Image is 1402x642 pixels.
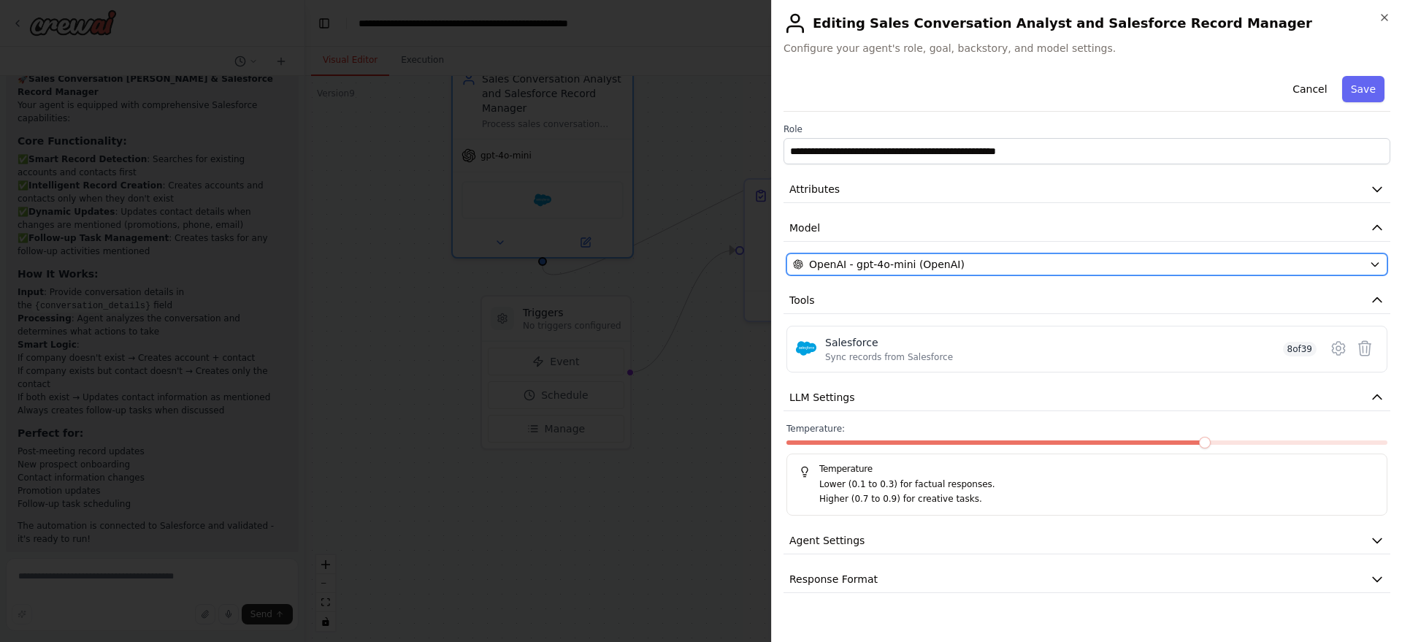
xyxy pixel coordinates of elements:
[784,566,1390,593] button: Response Format
[786,253,1387,275] button: OpenAI - gpt-4o-mini (OpenAI)
[1284,76,1336,102] button: Cancel
[784,123,1390,135] label: Role
[784,527,1390,554] button: Agent Settings
[825,351,953,363] div: Sync records from Salesforce
[819,478,1375,492] p: Lower (0.1 to 0.3) for factual responses.
[789,572,878,586] span: Response Format
[789,293,815,307] span: Tools
[789,390,855,405] span: LLM Settings
[784,215,1390,242] button: Model
[784,176,1390,203] button: Attributes
[825,335,953,350] div: Salesforce
[784,287,1390,314] button: Tools
[784,384,1390,411] button: LLM Settings
[1352,335,1378,362] button: Delete tool
[819,492,1375,507] p: Higher (0.7 to 0.9) for creative tasks.
[789,182,840,196] span: Attributes
[1342,76,1384,102] button: Save
[799,463,1375,475] h5: Temperature
[784,12,1390,35] h2: Editing Sales Conversation Analyst and Salesforce Record Manager
[784,41,1390,56] span: Configure your agent's role, goal, backstory, and model settings.
[796,338,816,359] img: Salesforce
[1325,335,1352,362] button: Configure tool
[789,533,865,548] span: Agent Settings
[809,257,965,272] span: OpenAI - gpt-4o-mini (OpenAI)
[1283,342,1317,356] span: 8 of 39
[786,423,845,435] span: Temperature:
[789,221,820,235] span: Model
